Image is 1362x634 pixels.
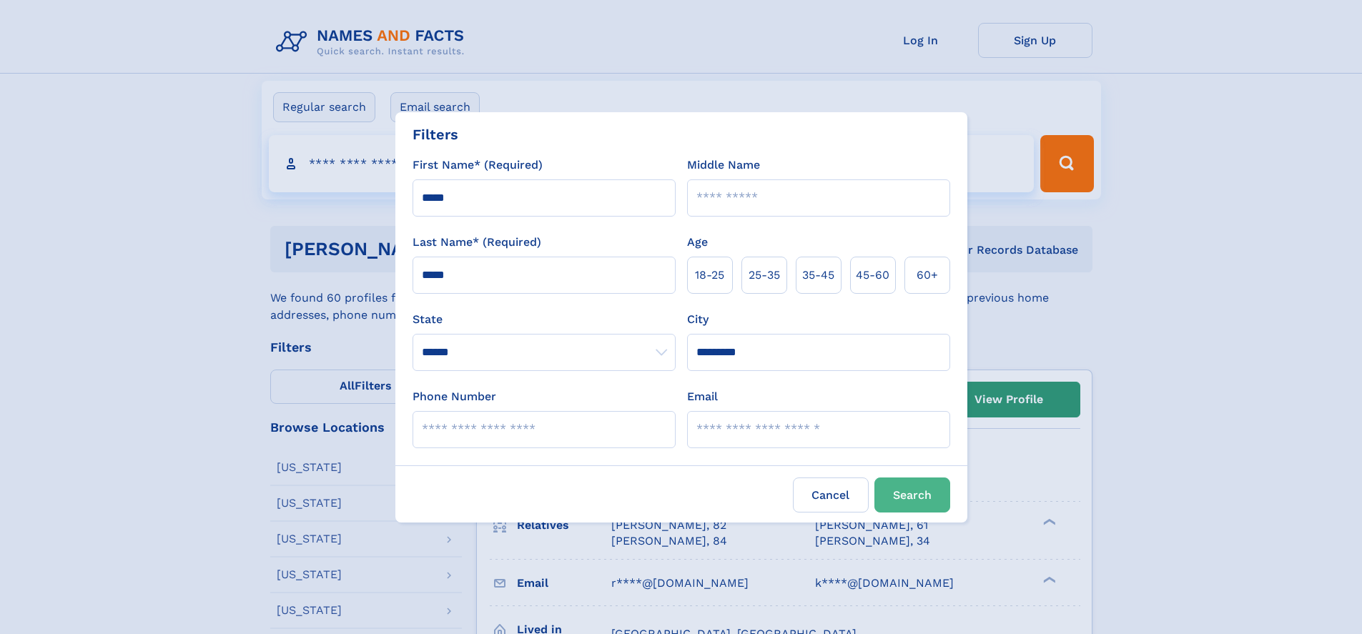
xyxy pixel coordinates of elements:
[413,234,541,251] label: Last Name* (Required)
[749,267,780,284] span: 25‑35
[793,477,869,512] label: Cancel
[413,124,458,145] div: Filters
[687,157,760,174] label: Middle Name
[695,267,724,284] span: 18‑25
[802,267,834,284] span: 35‑45
[856,267,889,284] span: 45‑60
[687,234,708,251] label: Age
[413,157,543,174] label: First Name* (Required)
[687,311,709,328] label: City
[413,388,496,405] label: Phone Number
[874,477,950,512] button: Search
[413,311,676,328] label: State
[687,388,718,405] label: Email
[917,267,938,284] span: 60+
